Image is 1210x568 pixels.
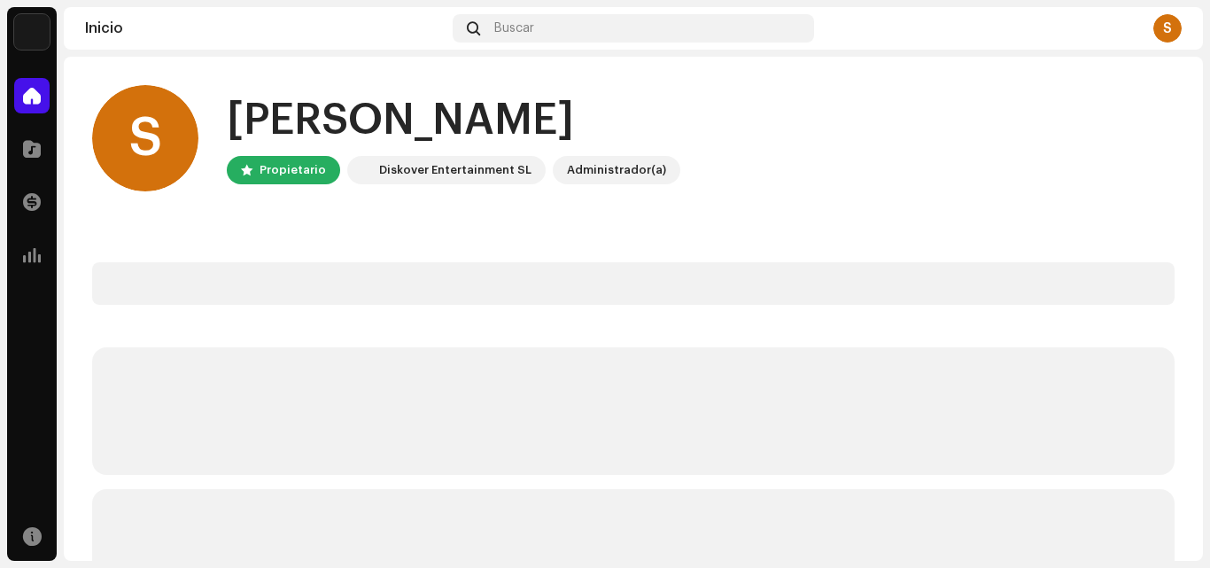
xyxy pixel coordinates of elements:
img: 297a105e-aa6c-4183-9ff4-27133c00f2e2 [351,160,372,181]
img: 297a105e-aa6c-4183-9ff4-27133c00f2e2 [14,14,50,50]
div: [PERSON_NAME] [227,92,680,149]
div: S [92,85,198,191]
div: Diskover Entertainment SL [379,160,531,181]
div: Propietario [260,160,326,181]
div: Inicio [85,21,446,35]
div: S [1153,14,1182,43]
div: Administrador(a) [567,160,666,181]
span: Buscar [494,21,534,35]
